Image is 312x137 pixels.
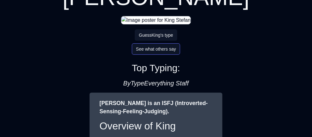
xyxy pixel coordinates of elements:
img: Image poster for King Stefan [121,16,191,24]
strong: [PERSON_NAME] is an ISFJ (Introverted-Sensing-Feeling-Judging). [100,100,208,115]
h2: Top Typing: [132,62,180,74]
button: GuessKing's type [135,29,177,41]
h2: By TypeEverything Staff [123,79,189,88]
button: See what others say [132,43,180,55]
